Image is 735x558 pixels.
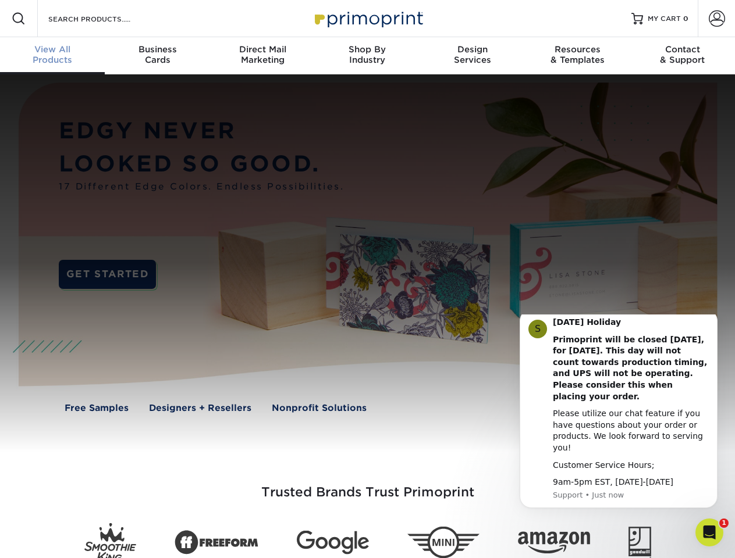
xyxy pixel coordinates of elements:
a: Resources& Templates [525,37,630,74]
div: Industry [315,44,420,65]
span: MY CART [648,14,681,24]
img: Amazon [518,532,590,554]
span: Direct Mail [210,44,315,55]
input: SEARCH PRODUCTS..... [47,12,161,26]
iframe: Google Customer Reviews [3,523,99,554]
div: Cards [105,44,210,65]
b: Primoprint will be closed [DATE], for [DATE]. This day will not count towards production timing, ... [51,20,205,87]
iframe: Intercom notifications message [502,314,735,527]
div: Customer Service Hours; [51,145,207,157]
iframe: Intercom live chat [695,518,723,546]
a: Direct MailMarketing [210,37,315,74]
img: Primoprint [310,6,426,31]
a: Shop ByIndustry [315,37,420,74]
b: [DATE] Holiday [51,3,119,12]
div: & Templates [525,44,630,65]
span: Business [105,44,210,55]
div: Profile image for Support [26,5,45,24]
div: Message content [51,2,207,174]
span: Resources [525,44,630,55]
img: Goodwill [629,527,651,558]
h3: Trusted Brands Trust Primoprint [27,457,708,514]
a: BusinessCards [105,37,210,74]
div: Please utilize our chat feature if you have questions about your order or products. We look forwa... [51,94,207,139]
p: Message from Support, sent Just now [51,176,207,186]
span: 0 [683,15,688,23]
div: Services [420,44,525,65]
span: 1 [719,518,729,528]
span: Design [420,44,525,55]
div: Marketing [210,44,315,65]
span: Shop By [315,44,420,55]
div: 9am-5pm EST, [DATE]-[DATE] [51,162,207,174]
img: Google [297,531,369,555]
a: DesignServices [420,37,525,74]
